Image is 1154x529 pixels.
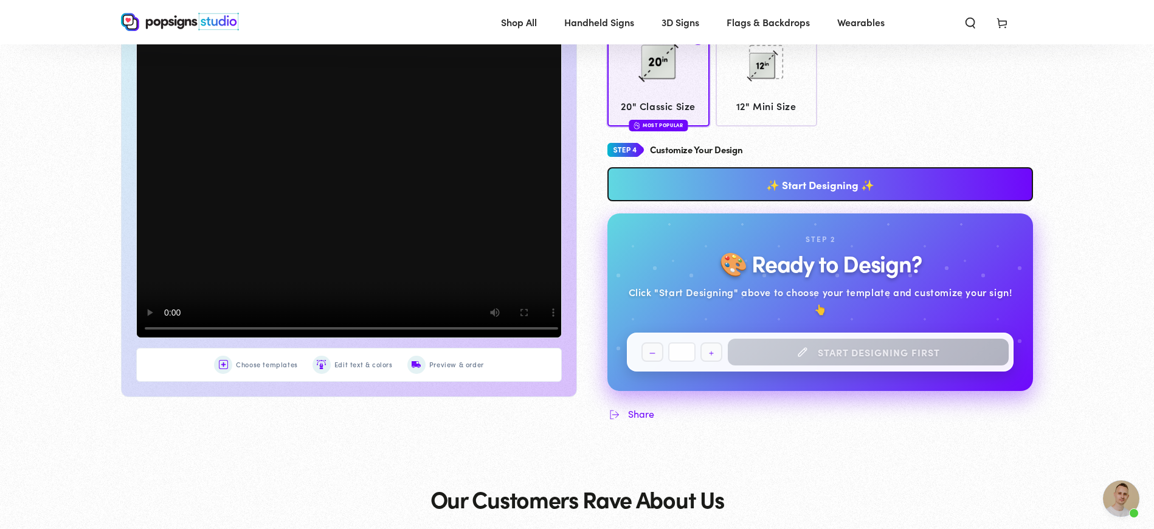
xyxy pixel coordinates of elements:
summary: Search our site [955,9,986,35]
a: 20 20" Classic Size Most Popular [607,26,710,126]
div: Open chat [1103,480,1139,517]
a: Handheld Signs [555,6,643,38]
a: Flags & Backdrops [717,6,819,38]
span: Edit text & colors [334,359,393,371]
div: Step 2 [806,233,835,246]
h2: 🎨 Ready to Design? [719,251,921,275]
span: Preview & order [429,359,484,371]
span: Wearables [837,13,885,31]
a: ✨ Start Designing ✨ [607,167,1033,201]
img: Edit text & colors [317,360,326,369]
img: 20 [628,32,689,92]
a: Shop All [492,6,546,38]
span: Flags & Backdrops [727,13,810,31]
a: 12 12" Mini Size [716,26,818,126]
button: Share [607,406,654,421]
img: 12 [736,32,796,92]
span: Choose templates [236,359,298,371]
span: 20" Classic Size [613,97,704,115]
img: Preview & order [412,360,421,369]
span: Shop All [501,13,537,31]
span: Handheld Signs [564,13,634,31]
div: Click "Start Designing" above to choose your template and customize your sign! 👆 [627,283,1014,319]
a: 3D Signs [652,6,708,38]
img: Choose templates [219,360,228,369]
span: Share [628,408,654,420]
img: Step 4 [607,139,644,161]
span: 3D Signs [662,13,699,31]
img: Popsigns Studio [121,13,239,31]
img: fire.svg [634,121,640,130]
h4: Customize Your Design [650,145,742,155]
a: Wearables [828,6,894,38]
span: 12" Mini Size [721,97,812,115]
h2: Our Customers Rave About Us [430,486,724,511]
div: Most Popular [629,120,688,131]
